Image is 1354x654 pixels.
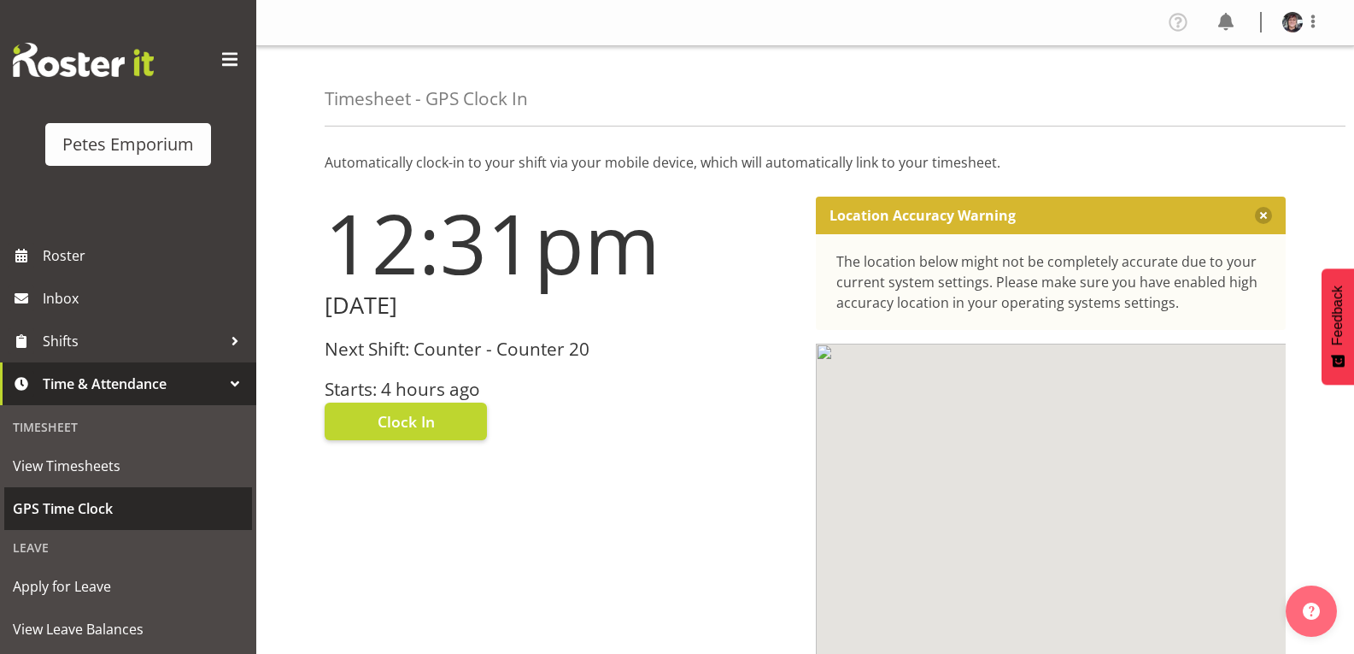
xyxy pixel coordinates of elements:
button: Clock In [325,403,487,440]
p: Location Accuracy Warning [829,207,1016,224]
a: View Timesheets [4,445,252,487]
h3: Next Shift: Counter - Counter 20 [325,339,795,359]
div: Petes Emporium [62,132,194,157]
a: GPS Time Clock [4,487,252,530]
span: GPS Time Clock [13,496,243,521]
p: Automatically clock-in to your shift via your mobile device, which will automatically link to you... [325,152,1286,173]
h3: Starts: 4 hours ago [325,380,795,399]
div: Timesheet [4,409,252,445]
span: View Timesheets [13,453,243,479]
button: Feedback - Show survey [1322,268,1354,385]
span: Feedback [1330,286,1345,345]
div: Leave [4,530,252,565]
span: Clock In [378,410,435,433]
span: Inbox [43,286,248,311]
a: View Leave Balances [4,608,252,651]
h1: 12:31pm [325,197,795,289]
img: help-xxl-2.png [1303,603,1320,620]
span: Roster [43,243,248,268]
div: The location below might not be completely accurate due to your current system settings. Please m... [836,251,1266,313]
span: View Leave Balances [13,616,243,642]
span: Apply for Leave [13,574,243,599]
img: michelle-whaleb4506e5af45ffd00a26cc2b6420a9100.png [1282,12,1303,32]
button: Close message [1255,207,1272,224]
h2: [DATE] [325,292,795,319]
span: Shifts [43,328,222,354]
img: Rosterit website logo [13,43,154,77]
span: Time & Attendance [43,371,222,397]
a: Apply for Leave [4,565,252,608]
h4: Timesheet - GPS Clock In [325,89,528,109]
